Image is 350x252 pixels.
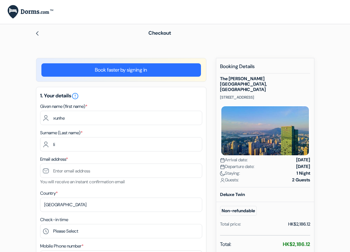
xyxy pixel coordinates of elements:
p: [STREET_ADDRESS] [220,95,310,100]
label: Email address [40,156,68,163]
i: error_outline [71,92,79,100]
input: Enter last name [40,137,202,151]
img: calendar.svg [220,158,225,163]
img: user_icon.svg [220,178,225,183]
label: Country [40,190,58,197]
label: Check-in time [40,216,68,223]
strong: HK$2,186.12 [283,241,310,248]
h5: Booking Details [220,63,310,73]
img: left_arrow.svg [35,31,40,36]
div: Total price: [220,221,241,227]
h5: The [PERSON_NAME][GEOGRAPHIC_DATA], [GEOGRAPHIC_DATA] [220,76,310,92]
span: Staying: [220,170,240,177]
h5: 1. Your details [40,92,202,100]
span: Total: [220,241,231,248]
span: Departure date: [220,163,254,170]
img: calendar.svg [220,164,225,169]
input: Enter first name [40,111,202,125]
label: Surname (Last name) [40,129,82,136]
small: Non-refundable [220,206,257,216]
img: Dorms.com [8,5,53,19]
b: Deluxe Twin [220,192,245,197]
a: Book faster by signing in [41,63,201,77]
span: Arrival date: [220,157,248,163]
strong: 1 Night [296,170,310,177]
input: Enter email address [40,164,202,178]
label: Mobile Phone number [40,243,83,249]
span: Checkout [148,30,171,36]
strong: 2 Guests [292,177,310,183]
strong: [DATE] [296,163,310,170]
a: error_outline [71,92,79,99]
span: Guests: [220,177,239,183]
strong: [DATE] [296,157,310,163]
div: HK$2,186.12 [288,221,310,227]
small: You will receive an instant confirmation email [40,179,125,185]
img: moon.svg [220,171,225,176]
label: Given name (first name) [40,103,87,110]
